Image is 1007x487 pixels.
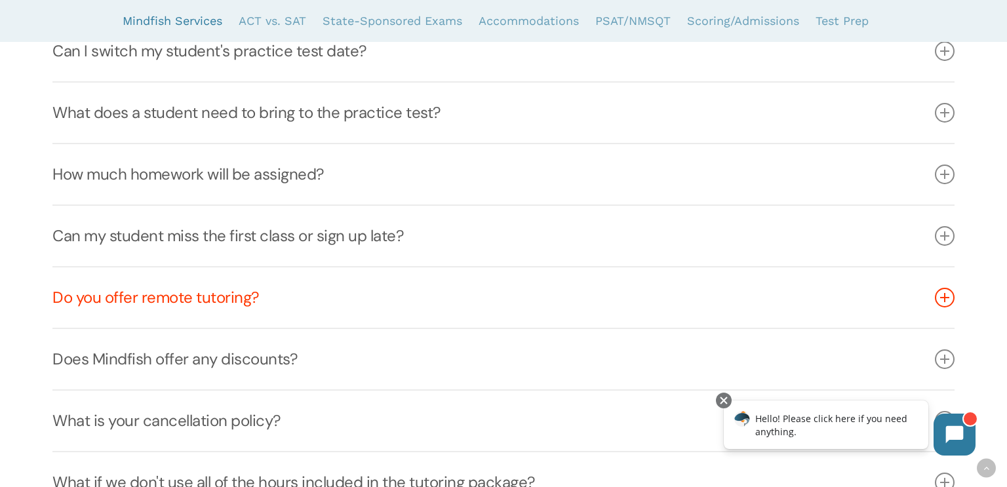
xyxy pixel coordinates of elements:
a: Do you offer remote tutoring? [52,267,954,328]
a: Does Mindfish offer any discounts? [52,329,954,389]
a: How much homework will be assigned? [52,144,954,205]
a: What does a student need to bring to the practice test? [52,83,954,143]
a: Can my student miss the first class or sign up late? [52,206,954,266]
iframe: Chatbot [710,390,989,469]
a: Can I switch my student's practice test date? [52,21,954,81]
a: What is your cancellation policy? [52,391,954,451]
